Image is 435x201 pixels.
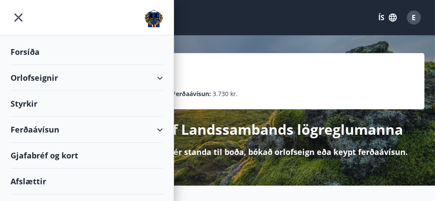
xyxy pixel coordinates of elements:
div: Ferðaávísun [11,117,163,143]
div: Forsíða [11,39,163,65]
span: E [412,13,416,22]
button: menu [11,10,26,25]
div: Gjafabréf og kort [11,143,163,169]
div: Orlofseignir [11,65,163,91]
p: Ferðaávísun : [172,89,211,99]
button: E [403,7,424,28]
p: Velkomin á félagavef Landssambands lögreglumanna [32,120,403,139]
div: Afslættir [11,169,163,194]
div: Styrkir [11,91,163,117]
p: Hér getur þú sótt um þá styrki sem þér standa til boða, bókað orlofseign eða keypt ferðaávísun. [27,146,408,158]
img: union_logo [145,10,163,27]
span: 3.730 kr. [213,89,238,99]
button: ÍS [373,10,402,25]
